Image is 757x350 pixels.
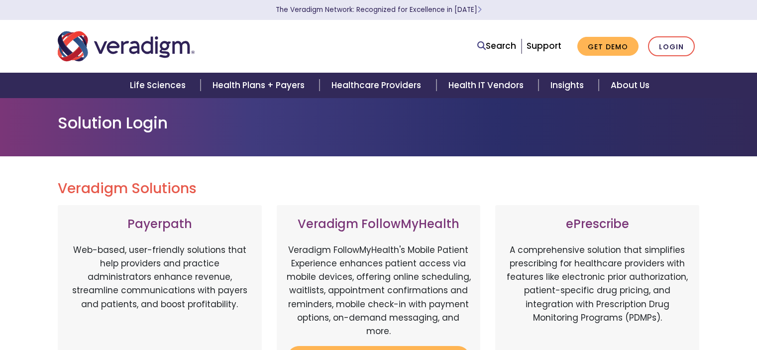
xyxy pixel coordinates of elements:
[527,40,561,52] a: Support
[477,5,482,14] span: Learn More
[58,180,700,197] h2: Veradigm Solutions
[287,217,471,232] h3: Veradigm FollowMyHealth
[68,243,252,348] p: Web-based, user-friendly solutions that help providers and practice administrators enhance revenu...
[287,243,471,338] p: Veradigm FollowMyHealth's Mobile Patient Experience enhances patient access via mobile devices, o...
[320,73,436,98] a: Healthcare Providers
[648,36,695,57] a: Login
[58,30,195,63] img: Veradigm logo
[276,5,482,14] a: The Veradigm Network: Recognized for Excellence in [DATE]Learn More
[599,73,661,98] a: About Us
[505,217,689,232] h3: ePrescribe
[577,37,639,56] a: Get Demo
[477,39,516,53] a: Search
[436,73,539,98] a: Health IT Vendors
[201,73,320,98] a: Health Plans + Payers
[118,73,201,98] a: Life Sciences
[539,73,599,98] a: Insights
[58,114,700,132] h1: Solution Login
[68,217,252,232] h3: Payerpath
[505,243,689,348] p: A comprehensive solution that simplifies prescribing for healthcare providers with features like ...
